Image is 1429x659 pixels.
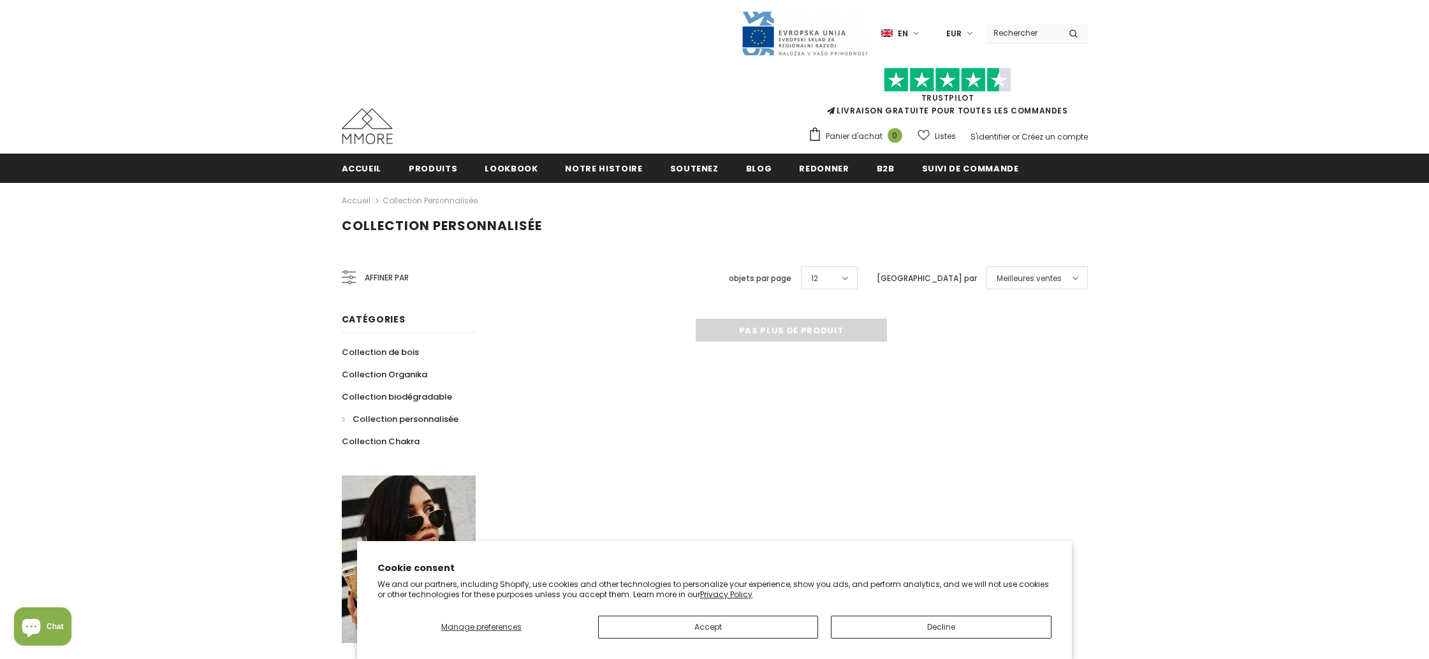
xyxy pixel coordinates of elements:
a: Collection de bois [342,341,419,363]
img: i-lang-1.png [881,28,893,39]
inbox-online-store-chat: Shopify online store chat [10,607,75,649]
span: Collection de bois [342,346,419,358]
button: Accept [598,616,818,639]
span: Listes [935,130,956,143]
span: Suivi de commande [922,163,1019,175]
span: or [1012,131,1020,142]
a: Collection personnalisée [383,195,478,206]
span: Collection Chakra [342,435,420,447]
a: Créez un compte [1022,131,1088,142]
a: Javni Razpis [741,27,868,38]
a: soutenez [670,154,719,182]
span: Accueil [342,163,382,175]
a: Collection Chakra [342,430,420,453]
button: Manage preferences [377,616,585,639]
a: Privacy Policy [700,589,752,600]
span: Redonner [799,163,849,175]
span: en [898,27,908,40]
a: Collection biodégradable [342,386,452,408]
a: Accueil [342,154,382,182]
span: Meilleures ventes [997,272,1062,285]
a: Accueil [342,193,370,208]
span: Collection personnalisée [342,217,542,235]
a: Notre histoire [565,154,642,182]
p: We and our partners, including Shopify, use cookies and other technologies to personalize your ex... [377,579,1052,599]
a: Blog [746,154,772,182]
input: Search Site [986,24,1059,42]
img: Javni Razpis [741,10,868,57]
span: Produits [409,163,457,175]
img: Faites confiance aux étoiles pilotes [884,68,1011,92]
span: Collection personnalisée [353,413,458,425]
a: Panier d'achat 0 [808,127,909,146]
h2: Cookie consent [377,561,1052,575]
span: Collection biodégradable [342,391,452,403]
a: Collection Organika [342,363,427,386]
span: Manage preferences [441,621,522,632]
span: LIVRAISON GRATUITE POUR TOUTES LES COMMANDES [808,73,1088,116]
a: Redonner [799,154,849,182]
a: Listes [918,125,956,147]
a: Suivi de commande [922,154,1019,182]
a: Lookbook [485,154,538,182]
span: 0 [888,128,902,143]
span: Notre histoire [565,163,642,175]
span: soutenez [670,163,719,175]
label: [GEOGRAPHIC_DATA] par [877,272,977,285]
span: Affiner par [365,271,409,285]
span: Panier d'achat [826,130,883,143]
img: Cas MMORE [342,108,393,144]
a: S'identifier [971,131,1010,142]
span: Collection Organika [342,368,427,380]
span: B2B [877,163,895,175]
span: Lookbook [485,163,538,175]
a: TrustPilot [921,92,974,103]
label: objets par page [729,272,791,285]
span: EUR [946,27,962,40]
a: Collection personnalisée [342,408,458,430]
button: Decline [831,616,1051,639]
span: 12 [811,272,818,285]
span: Catégories [342,313,406,326]
span: Blog [746,163,772,175]
a: B2B [877,154,895,182]
a: Produits [409,154,457,182]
